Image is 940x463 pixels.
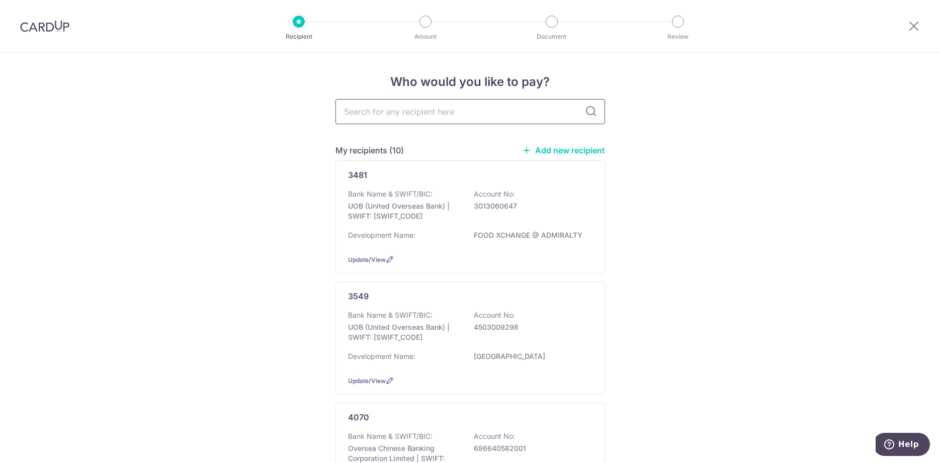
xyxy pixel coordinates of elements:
input: Search for any recipient here [335,99,605,124]
p: 4503009298 [474,322,586,332]
p: Account No: [474,189,515,199]
iframe: Opens a widget where you can find more information [876,433,930,458]
p: Review [641,32,715,42]
a: Add new recipient [522,145,605,155]
p: Recipient [262,32,336,42]
p: Account No: [474,431,515,441]
p: 3013060647 [474,201,586,211]
p: 3549 [348,290,369,302]
p: Development Name: [348,351,415,361]
p: Development Name: [348,230,415,240]
p: [GEOGRAPHIC_DATA] [474,351,586,361]
p: Account No: [474,310,515,320]
p: 3481 [348,169,367,181]
p: Document [515,32,589,42]
p: FOOD XCHANGE @ ADMIRALTY [474,230,586,240]
p: UOB (United Overseas Bank) | SWIFT: [SWIFT_CODE] [348,322,461,342]
img: CardUp [20,20,69,32]
h4: Who would you like to pay? [335,73,605,91]
p: 4070 [348,411,369,423]
p: Bank Name & SWIFT/BIC: [348,310,433,320]
h5: My recipients (10) [335,144,404,156]
p: Amount [388,32,463,42]
p: 686640582001 [474,443,586,453]
p: UOB (United Overseas Bank) | SWIFT: [SWIFT_CODE] [348,201,461,221]
p: Bank Name & SWIFT/BIC: [348,189,433,199]
a: Update/View [348,377,386,385]
p: Bank Name & SWIFT/BIC: [348,431,433,441]
a: Update/View [348,256,386,263]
